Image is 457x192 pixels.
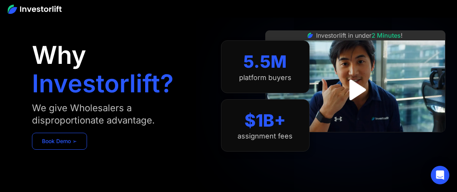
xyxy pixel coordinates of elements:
span: 2 Minutes [372,32,401,39]
div: Investorlift in under ! [316,31,403,40]
div: 5.5M [243,52,287,72]
div: We give Wholesalers a disproportionate advantage. [32,102,206,127]
h1: Investorlift? [32,71,174,96]
a: open lightbox [338,73,372,107]
div: $1B+ [244,110,286,131]
iframe: Customer reviews powered by Trustpilot [298,136,413,145]
div: Open Intercom Messenger [431,166,449,184]
h1: Why [32,43,86,67]
div: platform buyers [239,73,291,82]
div: assignment fees [238,132,293,140]
a: Book Demo ➢ [32,133,87,150]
